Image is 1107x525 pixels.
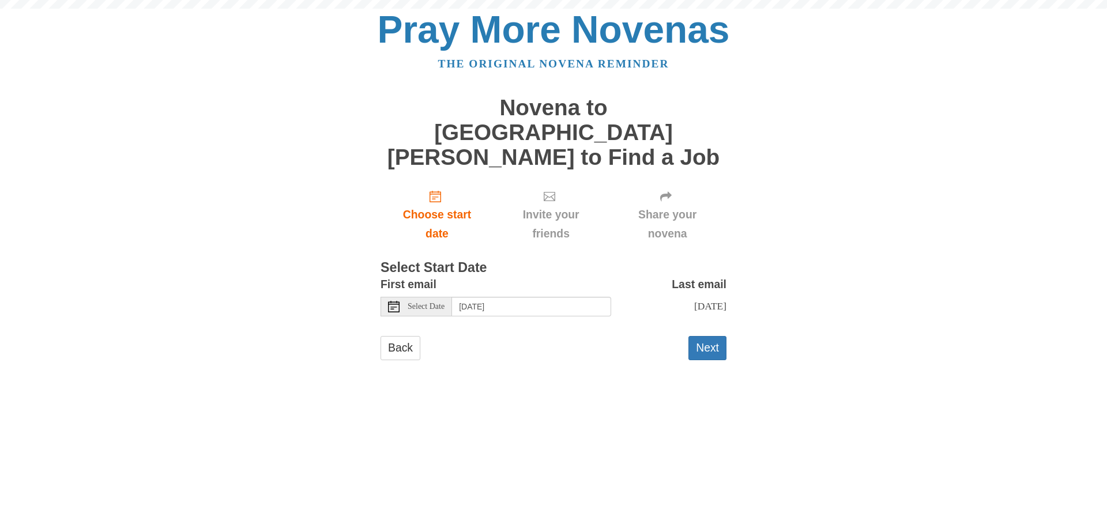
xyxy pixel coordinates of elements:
[494,181,608,250] div: Click "Next" to confirm your start date first.
[620,205,715,243] span: Share your novena
[392,205,482,243] span: Choose start date
[694,300,726,312] span: [DATE]
[381,96,726,169] h1: Novena to [GEOGRAPHIC_DATA][PERSON_NAME] to Find a Job
[381,181,494,250] a: Choose start date
[438,58,669,70] a: The original novena reminder
[381,336,420,360] a: Back
[608,181,726,250] div: Click "Next" to confirm your start date first.
[408,303,445,311] span: Select Date
[381,275,436,294] label: First email
[378,8,730,51] a: Pray More Novenas
[688,336,726,360] button: Next
[381,260,726,275] h3: Select Start Date
[672,275,726,294] label: Last email
[505,205,597,243] span: Invite your friends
